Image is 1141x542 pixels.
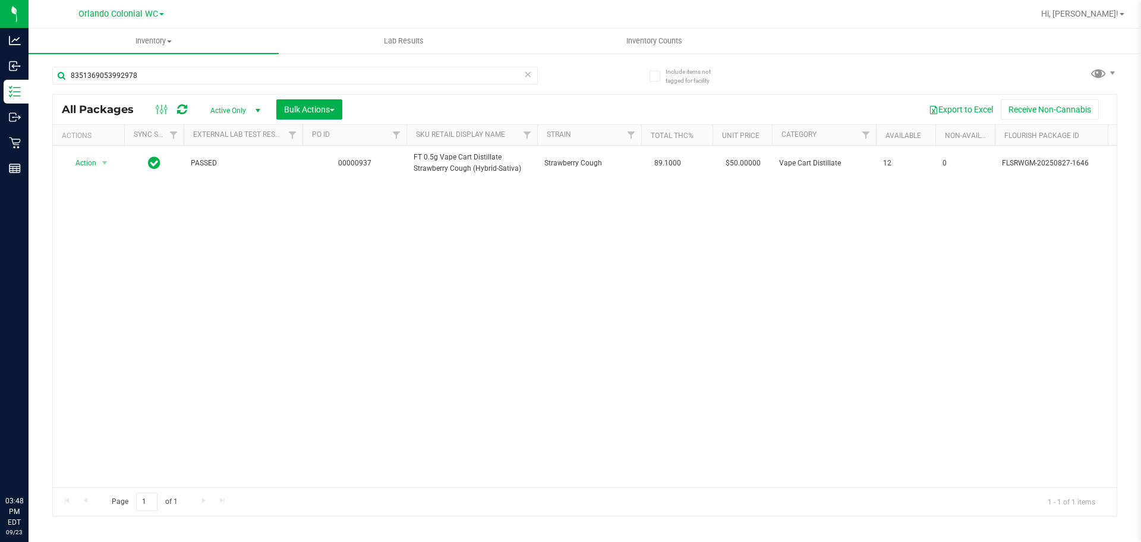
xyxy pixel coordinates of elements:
span: Inventory Counts [610,36,698,46]
a: Total THC% [651,131,694,140]
a: Unit Price [722,131,759,140]
a: 00000937 [338,159,371,167]
input: 1 [136,493,157,511]
button: Export to Excel [921,99,1001,120]
a: Filter [518,125,537,145]
span: 0 [943,158,988,169]
a: Strain [547,130,571,139]
span: Lab Results [368,36,440,46]
div: Actions [62,131,119,140]
input: Search Package ID, Item Name, SKU, Lot or Part Number... [52,67,538,84]
span: Include items not tagged for facility [666,67,725,85]
span: Vape Cart Distillate [779,158,869,169]
a: External Lab Test Result [193,130,286,139]
span: Inventory [29,36,279,46]
a: Filter [387,125,406,145]
span: FT 0.5g Vape Cart Distillate Strawberry Cough (Hybrid-Sativa) [414,152,530,174]
span: 1 - 1 of 1 items [1038,493,1105,510]
span: Hi, [PERSON_NAME]! [1041,9,1118,18]
inline-svg: Outbound [9,111,21,123]
a: Non-Available [945,131,998,140]
span: Clear [524,67,532,82]
span: Orlando Colonial WC [78,9,158,19]
span: PASSED [191,158,295,169]
a: Sync Status [134,130,179,139]
a: Category [781,130,817,139]
a: Inventory [29,29,279,54]
inline-svg: Inbound [9,60,21,72]
a: Available [885,131,921,140]
a: PO ID [312,130,330,139]
a: SKU Retail Display Name [416,130,505,139]
a: Filter [283,125,302,145]
span: In Sync [148,155,160,171]
p: 03:48 PM EDT [5,496,23,528]
a: Lab Results [279,29,529,54]
span: 89.1000 [648,155,687,172]
button: Receive Non-Cannabis [1001,99,1099,120]
a: Filter [622,125,641,145]
span: Page of 1 [102,493,187,511]
span: Action [65,155,97,171]
a: Filter [164,125,184,145]
a: Filter [856,125,876,145]
span: $50.00000 [720,155,767,172]
inline-svg: Retail [9,137,21,149]
a: Flourish Package ID [1004,131,1079,140]
span: FLSRWGM-20250827-1646 [1002,158,1118,169]
span: All Packages [62,103,146,116]
span: 12 [883,158,928,169]
inline-svg: Analytics [9,35,21,46]
iframe: Resource center [12,447,48,483]
a: Inventory Counts [529,29,779,54]
inline-svg: Reports [9,162,21,174]
span: select [97,155,112,171]
span: Strawberry Cough [544,158,634,169]
inline-svg: Inventory [9,86,21,98]
p: 09/23 [5,528,23,537]
button: Bulk Actions [276,99,342,120]
span: Bulk Actions [284,105,335,114]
